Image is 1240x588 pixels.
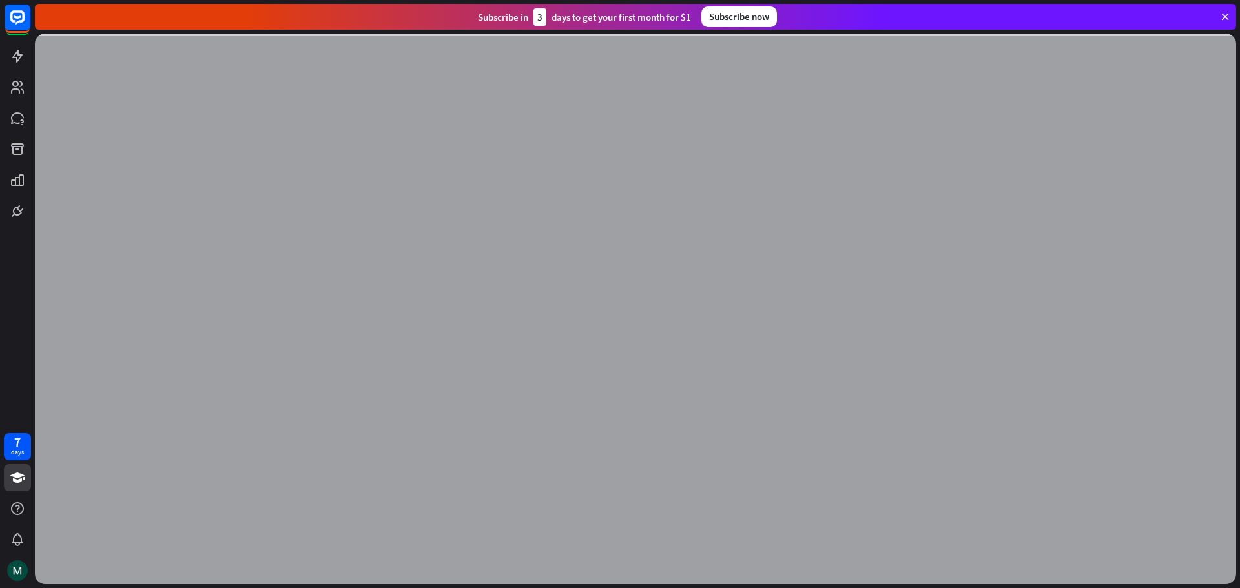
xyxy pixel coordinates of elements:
div: 3 [533,8,546,26]
div: Subscribe in days to get your first month for $1 [478,8,691,26]
div: Subscribe now [701,6,777,27]
div: days [11,448,24,457]
a: 7 days [4,433,31,460]
div: 7 [14,436,21,448]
